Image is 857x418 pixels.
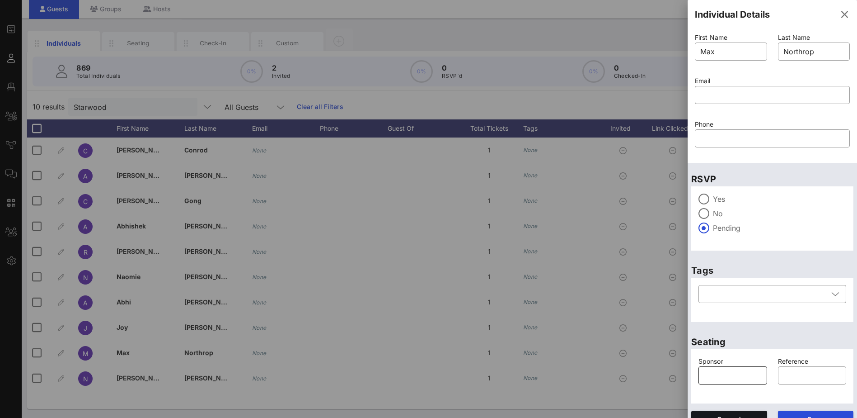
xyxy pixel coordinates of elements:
[713,223,846,233] label: Pending
[695,119,850,129] p: Phone
[691,172,853,186] p: RSVP
[778,33,850,43] p: Last Name
[695,8,770,21] div: Individual Details
[695,33,767,43] p: First Name
[713,209,846,218] label: No
[713,195,846,204] label: Yes
[698,356,767,366] p: Sponsor
[691,263,853,278] p: Tags
[695,76,850,86] p: Email
[778,356,847,366] p: Reference
[691,335,853,349] p: Seating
